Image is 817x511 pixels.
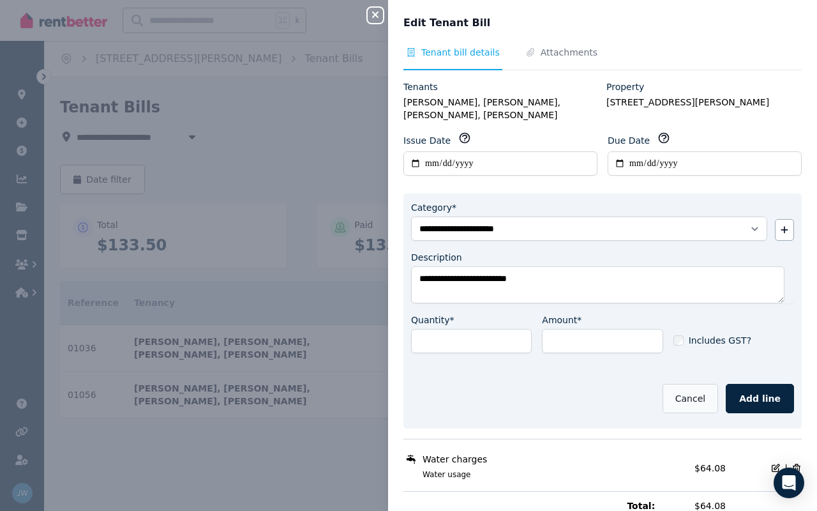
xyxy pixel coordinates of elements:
[403,134,451,147] label: Issue Date
[606,80,644,93] label: Property
[608,134,650,147] label: Due Date
[542,314,581,326] label: Amount*
[606,96,802,109] legend: [STREET_ADDRESS][PERSON_NAME]
[411,201,456,214] label: Category*
[673,335,684,346] input: Includes GST?
[411,251,462,264] label: Description
[423,453,487,466] span: Water charges
[421,46,500,59] span: Tenant bill details
[663,384,718,413] button: Cancel
[689,334,751,347] span: Includes GST?
[403,96,599,121] legend: [PERSON_NAME], [PERSON_NAME], [PERSON_NAME], [PERSON_NAME]
[726,384,794,413] button: Add line
[411,314,454,326] label: Quantity*
[541,46,597,59] span: Attachments
[407,469,687,480] span: Water usage
[403,46,802,70] nav: Tabs
[403,15,490,31] span: Edit Tenant Bill
[403,80,438,93] label: Tenants
[694,463,726,473] span: $64.08
[784,462,788,475] span: |
[774,468,804,498] div: Open Intercom Messenger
